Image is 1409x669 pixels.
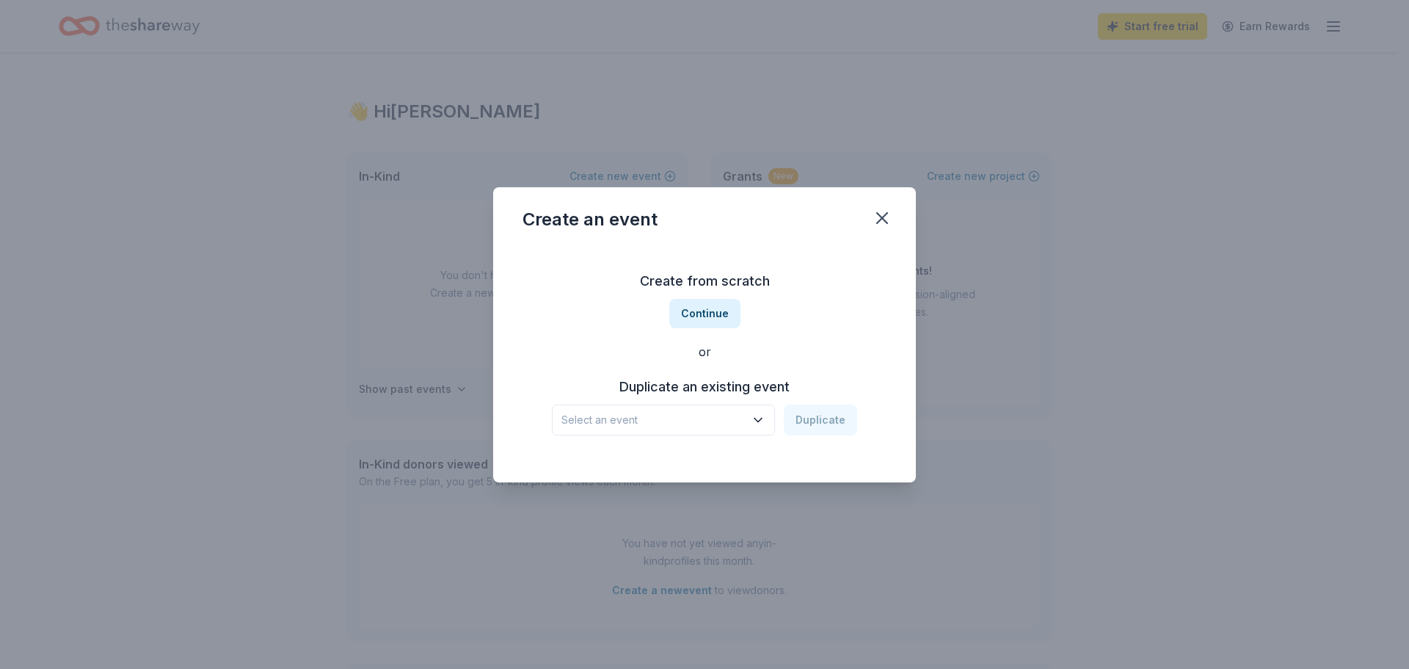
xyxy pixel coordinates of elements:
[561,411,745,429] span: Select an event
[523,208,658,231] div: Create an event
[552,375,857,399] h3: Duplicate an existing event
[552,405,775,435] button: Select an event
[523,343,886,361] div: or
[669,299,740,328] button: Continue
[523,270,886,293] h3: Create from scratch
